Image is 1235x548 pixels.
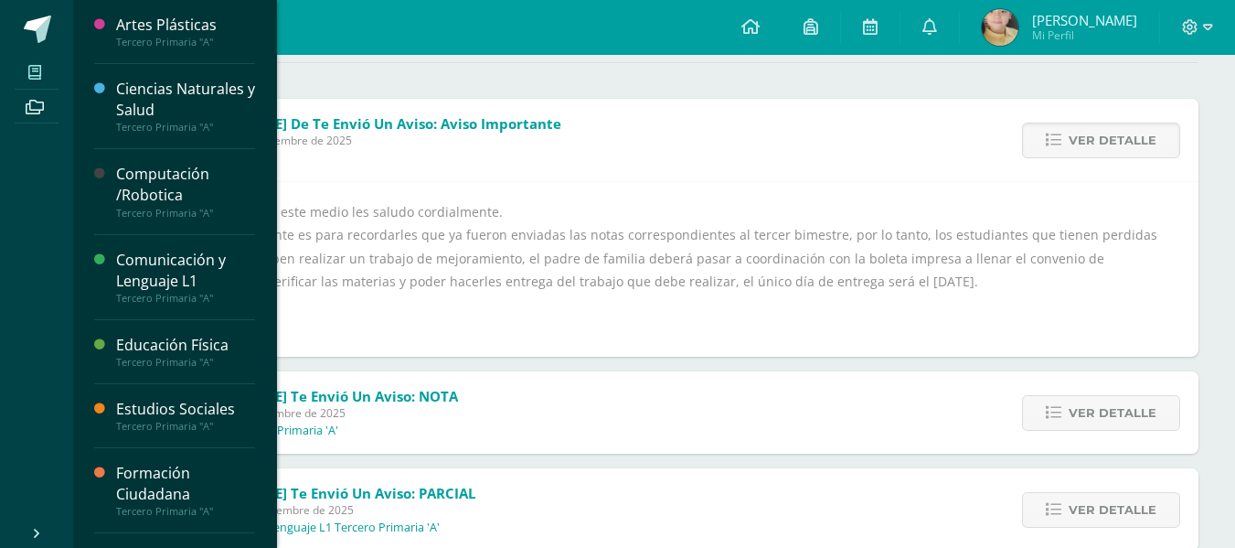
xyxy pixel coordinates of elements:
[116,15,255,48] a: Artes PlásticasTercero Primaria "A"
[116,15,255,36] div: Artes Plásticas
[1069,124,1156,157] span: Ver detalle
[116,399,255,420] div: Estudios Sociales
[146,200,1162,338] div: Queridos papitos por este medio les saludo cordialmente. El motivo de la presente es para recorda...
[116,164,255,219] a: Computación /RoboticaTercero Primaria "A"
[116,356,255,369] div: Tercero Primaria "A"
[116,207,255,220] div: Tercero Primaria "A"
[982,9,1018,46] img: 383cc7b371c47e37abd49284a1b7a115.png
[1032,11,1137,29] span: [PERSON_NAME]
[178,387,458,405] span: [PERSON_NAME] te envió un aviso: NOTA
[1069,493,1156,527] span: Ver detalle
[1032,27,1137,43] span: Mi Perfil
[116,79,255,134] a: Ciencias Naturales y SaludTercero Primaria "A"
[116,250,255,305] a: Comunicación y Lenguaje L1Tercero Primaria "A"
[116,505,255,518] div: Tercero Primaria "A"
[116,335,255,369] a: Educación FísicaTercero Primaria "A"
[116,250,255,292] div: Comunicación y Lenguaje L1
[116,164,255,206] div: Computación /Robotica
[178,521,440,535] p: Comunicación y Lenguaje L1 Tercero Primaria 'A'
[116,121,255,134] div: Tercero Primaria "A"
[178,502,475,518] span: Viernes 05 de Septiembre de 2025
[116,335,255,356] div: Educación Física
[116,463,255,505] div: Formación Ciudadana
[116,420,255,433] div: Tercero Primaria "A"
[116,79,255,121] div: Ciencias Naturales y Salud
[116,463,255,518] a: Formación CiudadanaTercero Primaria "A"
[178,405,458,421] span: Lunes 08 de Septiembre de 2025
[116,292,255,305] div: Tercero Primaria "A"
[178,114,561,133] span: [PERSON_NAME] de te envió un aviso: Aviso Importante
[116,399,255,433] a: Estudios SocialesTercero Primaria "A"
[116,36,255,48] div: Tercero Primaria "A"
[1069,396,1156,430] span: Ver detalle
[178,484,475,502] span: [PERSON_NAME] te envió un aviso: PARCIAL
[178,133,561,148] span: Martes 09 de Septiembre de 2025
